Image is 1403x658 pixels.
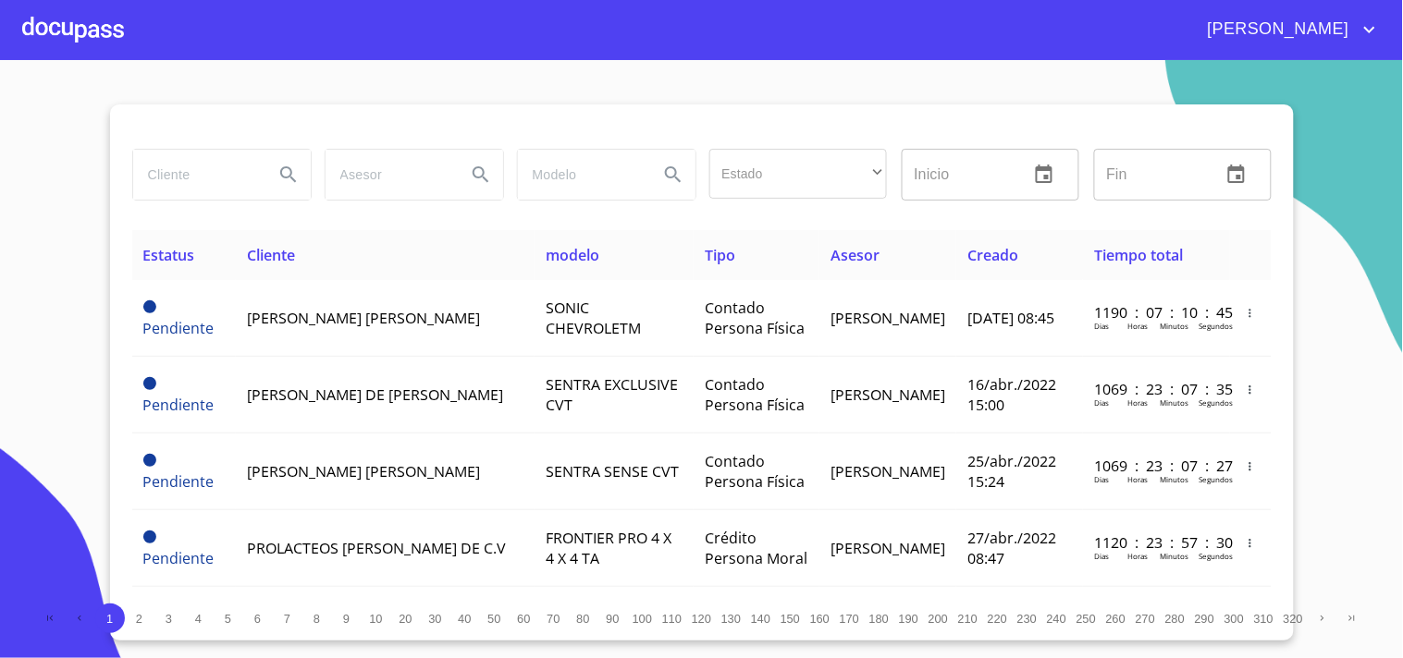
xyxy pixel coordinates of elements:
span: [PERSON_NAME] [831,461,945,481]
button: 240 [1042,603,1072,633]
span: SENTRA SENSE CVT [546,461,679,481]
span: Estatus [143,245,195,265]
span: [PERSON_NAME] DE [PERSON_NAME] [247,384,503,405]
span: 320 [1284,612,1303,626]
p: Dias [1094,474,1109,484]
p: Dias [1094,321,1109,331]
button: 30 [421,603,450,633]
span: Contado Persona Física [705,298,805,338]
span: Pendiente [143,548,215,568]
span: [PERSON_NAME] [PERSON_NAME] [247,461,480,481]
span: 310 [1254,612,1274,626]
p: Horas [1127,551,1148,561]
span: 9 [343,612,350,626]
p: Segundos [1199,551,1233,561]
span: 8 [314,612,320,626]
p: 1190 : 07 : 10 : 45 [1094,302,1219,323]
button: 230 [1013,603,1042,633]
button: 220 [983,603,1013,633]
button: 180 [865,603,894,633]
span: 300 [1225,612,1244,626]
button: 110 [658,603,687,633]
button: 290 [1190,603,1220,633]
span: 110 [662,612,682,626]
span: 170 [840,612,859,626]
span: modelo [546,245,599,265]
span: Contado Persona Física [705,374,805,415]
span: 190 [899,612,918,626]
p: 1069 : 23 : 07 : 27 [1094,456,1219,476]
button: 260 [1101,603,1131,633]
button: Search [266,152,311,197]
span: Pendiente [143,530,156,543]
span: 290 [1195,612,1214,626]
button: Search [651,152,695,197]
button: 300 [1220,603,1249,633]
span: 90 [606,612,619,626]
span: [PERSON_NAME] [831,384,945,405]
p: Dias [1094,551,1109,561]
span: 40 [458,612,471,626]
button: 270 [1131,603,1161,633]
button: Search [459,152,503,197]
button: 2 [125,603,154,633]
button: 140 [746,603,776,633]
button: 80 [569,603,598,633]
span: 250 [1077,612,1096,626]
button: 6 [243,603,273,633]
p: Segundos [1199,321,1233,331]
button: 3 [154,603,184,633]
span: Pendiente [143,471,215,492]
span: 20 [399,612,412,626]
span: Pendiente [143,454,156,467]
span: 160 [810,612,830,626]
button: account of current user [1194,15,1381,44]
span: [PERSON_NAME] [PERSON_NAME] [247,308,480,328]
span: 200 [929,612,948,626]
span: [PERSON_NAME] [831,308,945,328]
span: Tiempo total [1094,245,1183,265]
span: 120 [692,612,711,626]
span: 80 [576,612,589,626]
span: 2 [136,612,142,626]
span: 1 [106,612,113,626]
p: Minutos [1160,474,1188,484]
p: 1069 : 23 : 07 : 35 [1094,379,1219,399]
button: 280 [1161,603,1190,633]
span: 5 [225,612,231,626]
span: Crédito Persona Moral [705,528,807,568]
span: Tipo [705,245,735,265]
button: 160 [806,603,835,633]
span: Asesor [831,245,880,265]
button: 210 [954,603,983,633]
span: 140 [751,612,770,626]
span: [PERSON_NAME] [1194,15,1359,44]
span: 6 [254,612,261,626]
span: 25/abr./2022 15:24 [967,451,1056,492]
button: 250 [1072,603,1101,633]
span: 30 [428,612,441,626]
span: 3 [166,612,172,626]
button: 130 [717,603,746,633]
span: 240 [1047,612,1066,626]
button: 4 [184,603,214,633]
span: Creado [967,245,1018,265]
span: 16/abr./2022 15:00 [967,374,1056,415]
span: 280 [1165,612,1185,626]
span: 260 [1106,612,1126,626]
span: SENTRA EXCLUSIVE CVT [546,374,678,415]
button: 320 [1279,603,1309,633]
span: [PERSON_NAME] [831,538,945,558]
span: Pendiente [143,300,156,313]
span: 10 [369,612,382,626]
p: Horas [1127,397,1148,408]
p: Minutos [1160,321,1188,331]
span: 60 [517,612,530,626]
span: 4 [195,612,202,626]
button: 40 [450,603,480,633]
p: Minutos [1160,397,1188,408]
button: 100 [628,603,658,633]
button: 70 [539,603,569,633]
p: Horas [1127,321,1148,331]
input: search [326,150,451,200]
